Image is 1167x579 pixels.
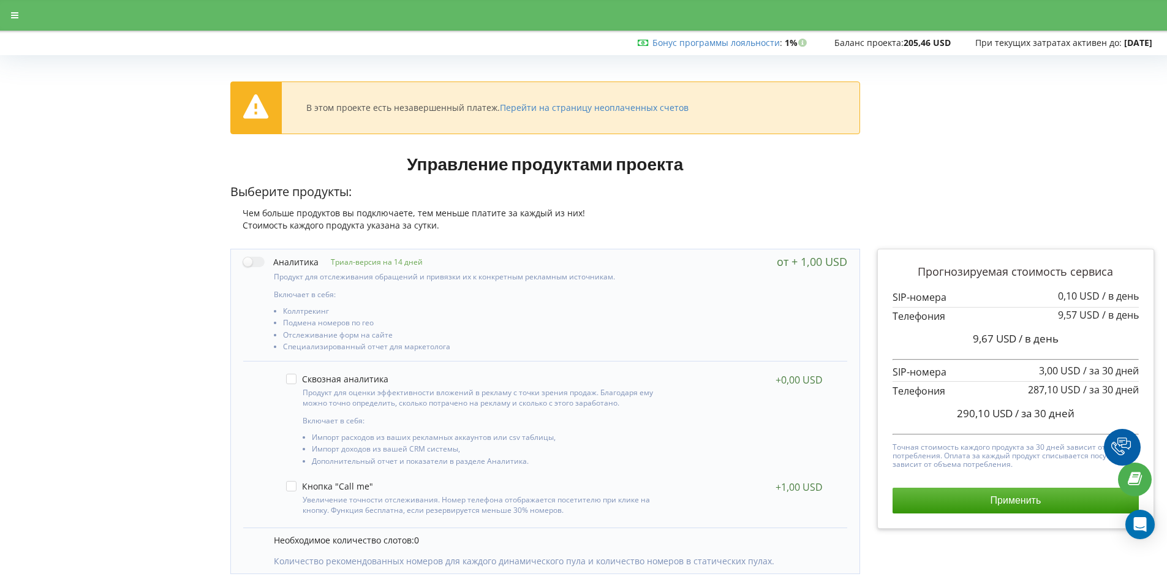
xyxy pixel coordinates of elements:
[777,255,847,268] div: от + 1,00 USD
[1015,406,1074,420] span: / за 30 дней
[303,387,662,408] p: Продукт для оценки эффективности вложений в рекламу с точки зрения продаж. Благодаря ему можно то...
[283,319,666,330] li: Подмена номеров по гео
[1083,364,1139,377] span: / за 30 дней
[893,309,1139,324] p: Телефония
[893,290,1139,305] p: SIP-номера
[1102,308,1139,322] span: / в день
[303,494,662,515] p: Увеличение точности отслеживания. Номер телефона отображается посетителю при клике на кнопку. Фун...
[312,445,662,456] li: Импорт доходов из вашей CRM системы,
[283,342,666,354] li: Специализированный отчет для маркетолога
[893,264,1139,280] p: Прогнозируемая стоимость сервиса
[776,481,823,493] div: +1,00 USD
[303,415,662,426] p: Включает в себя:
[414,534,419,546] span: 0
[230,183,860,201] p: Выберите продукты:
[500,102,689,113] a: Перейти на страницу неоплаченных счетов
[1028,383,1081,396] span: 287,10 USD
[274,534,835,547] p: Необходимое количество слотов:
[893,365,1139,379] p: SIP-номера
[312,457,662,469] li: Дополнительный отчет и показатели в разделе Аналитика.
[1125,510,1155,539] div: Open Intercom Messenger
[1058,308,1100,322] span: 9,57 USD
[893,440,1139,469] p: Точная стоимость каждого продукта за 30 дней зависит от объема потребления. Оплата за каждый прод...
[973,331,1016,346] span: 9,67 USD
[893,384,1139,398] p: Телефония
[230,153,860,175] h1: Управление продуктами проекта
[230,207,860,219] div: Чем больше продуктов вы подключаете, тем меньше платите за каждый из них!
[893,488,1139,513] button: Применить
[1058,289,1100,303] span: 0,10 USD
[776,374,823,386] div: +0,00 USD
[274,289,666,300] p: Включает в себя:
[319,257,423,267] p: Триал-версия на 14 дней
[1039,364,1081,377] span: 3,00 USD
[1124,37,1152,48] strong: [DATE]
[312,433,662,445] li: Импорт расходов из ваших рекламных аккаунтов или csv таблицы,
[306,102,689,113] div: В этом проекте есть незавершенный платеж.
[904,37,951,48] strong: 205,46 USD
[286,481,373,491] label: Кнопка "Call me"
[1083,383,1139,396] span: / за 30 дней
[286,374,388,384] label: Сквозная аналитика
[652,37,782,48] span: :
[283,331,666,342] li: Отслеживание форм на сайте
[283,307,666,319] li: Коллтрекинг
[243,255,319,268] label: Аналитика
[652,37,780,48] a: Бонус программы лояльности
[274,271,666,282] p: Продукт для отслеживания обращений и привязки их к конкретным рекламным источникам.
[785,37,810,48] strong: 1%
[1019,331,1059,346] span: / в день
[1102,289,1139,303] span: / в день
[274,555,835,567] p: Количество рекомендованных номеров для каждого динамического пула и количество номеров в статичес...
[957,406,1013,420] span: 290,10 USD
[230,219,860,232] div: Стоимость каждого продукта указана за сутки.
[975,37,1122,48] span: При текущих затратах активен до:
[834,37,904,48] span: Баланс проекта:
